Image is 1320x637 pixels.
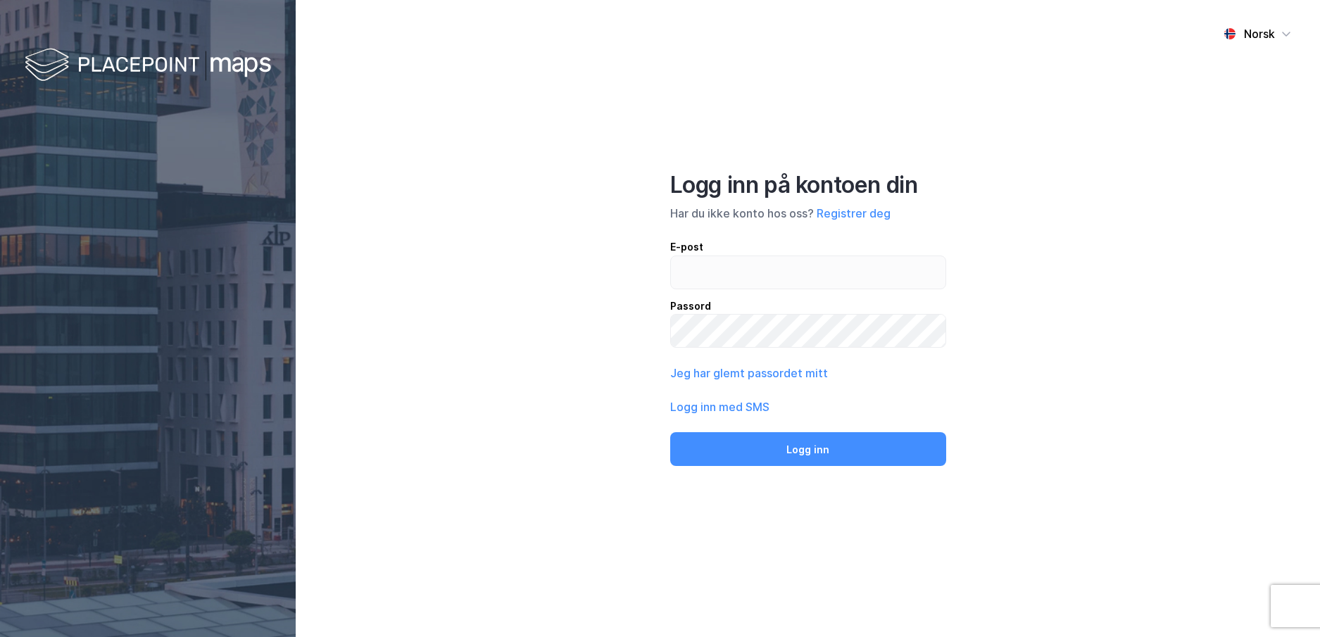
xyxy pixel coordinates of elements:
button: Registrer deg [817,205,891,222]
button: Logg inn [670,432,946,466]
div: E-post [670,239,946,256]
div: Passord [670,298,946,315]
div: Norsk [1244,25,1275,42]
button: Logg inn med SMS [670,398,769,415]
button: Jeg har glemt passordet mitt [670,365,828,381]
div: Logg inn på kontoen din [670,171,946,199]
img: logo-white.f07954bde2210d2a523dddb988cd2aa7.svg [25,45,271,87]
div: Har du ikke konto hos oss? [670,205,946,222]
